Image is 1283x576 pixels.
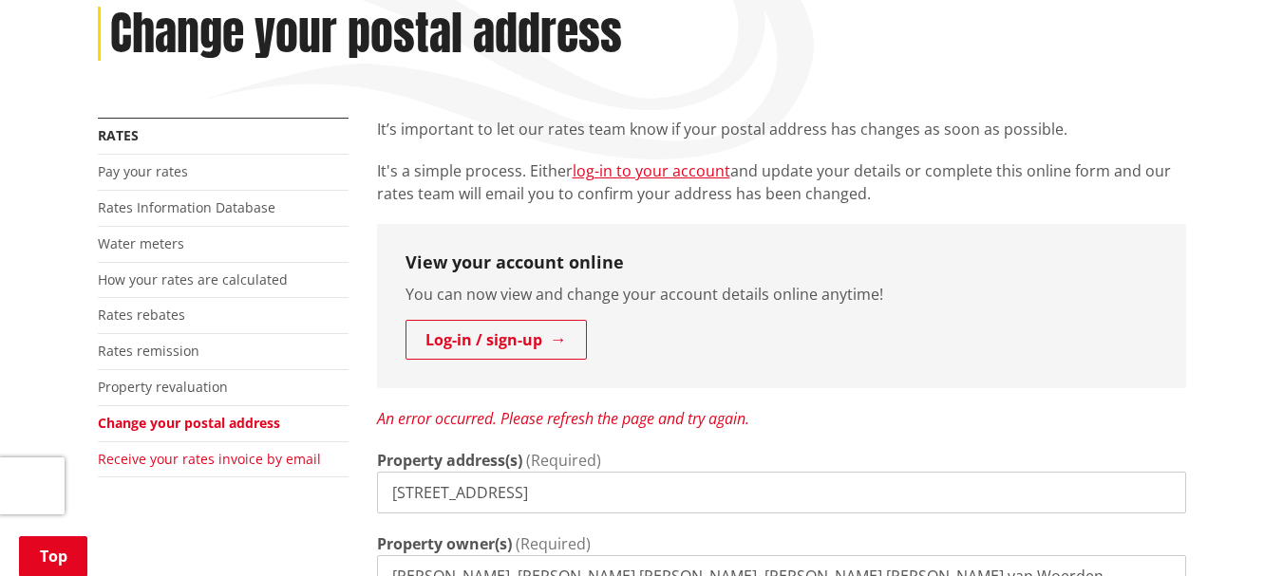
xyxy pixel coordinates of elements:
a: Change your postal address [98,414,280,432]
a: Property revaluation [98,378,228,396]
a: Rates [98,126,139,144]
label: Property owner(s) [377,532,512,555]
div: An error occurred. Please refresh the page and try again. [377,407,1186,430]
span: (Required) [516,533,591,554]
a: Pay your rates [98,162,188,180]
iframe: Messenger Launcher [1196,496,1264,565]
a: Rates Information Database [98,198,275,216]
a: Top [19,536,87,576]
p: It’s important to let our rates team know if your postal address has changes as soon as possible. [377,118,1186,140]
a: Water meters [98,234,184,252]
span: (Required) [526,450,601,471]
p: It's a simple process. Either and update your details or complete this online form and our rates ... [377,159,1186,205]
a: Receive your rates invoice by email [98,450,321,468]
p: You can now view and change your account details online anytime! [406,283,1158,306]
a: log-in to your account [573,160,730,181]
label: Property address(s) [377,449,522,472]
a: Rates rebates [98,306,185,324]
h3: View your account online [406,252,1158,273]
a: Log-in / sign-up [406,320,587,360]
h1: Change your postal address [110,7,622,62]
a: Rates remission [98,342,199,360]
a: How your rates are calculated [98,270,288,288]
